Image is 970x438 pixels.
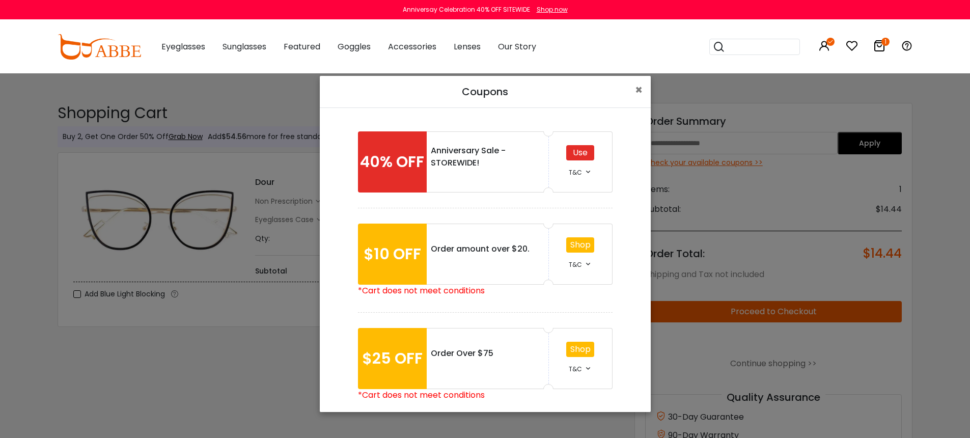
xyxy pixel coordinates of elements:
[454,41,481,52] span: Lenses
[431,347,544,360] div: Order Over $75
[328,84,643,99] h5: Coupons
[431,145,544,169] div: Anniversary Sale - STOREWIDE!
[358,389,613,401] div: *Cart does not meet conditions
[58,34,141,60] img: abbeglasses.com
[627,76,651,104] button: Close
[388,41,436,52] span: Accessories
[881,38,890,46] i: 1
[498,41,536,52] span: Our Story
[537,5,568,14] div: Shop now
[569,168,582,177] span: T&C
[532,5,568,14] a: Shop now
[284,41,320,52] span: Featured
[223,41,266,52] span: Sunglasses
[358,131,427,193] div: 40% OFF
[570,239,591,251] a: Shop
[873,42,885,53] a: 1
[161,41,205,52] span: Eyeglasses
[566,145,594,160] div: Use
[403,5,530,14] div: Anniversay Celebration 40% OFF SITEWIDE
[635,81,643,98] span: ×
[358,224,427,285] div: $10 OFF
[338,41,371,52] span: Goggles
[358,285,613,297] div: *Cart does not meet conditions
[358,328,427,389] div: $25 OFF
[569,365,582,373] span: T&C
[569,260,582,269] span: T&C
[570,343,591,355] a: Shop
[431,243,544,255] div: Order amount over $20.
